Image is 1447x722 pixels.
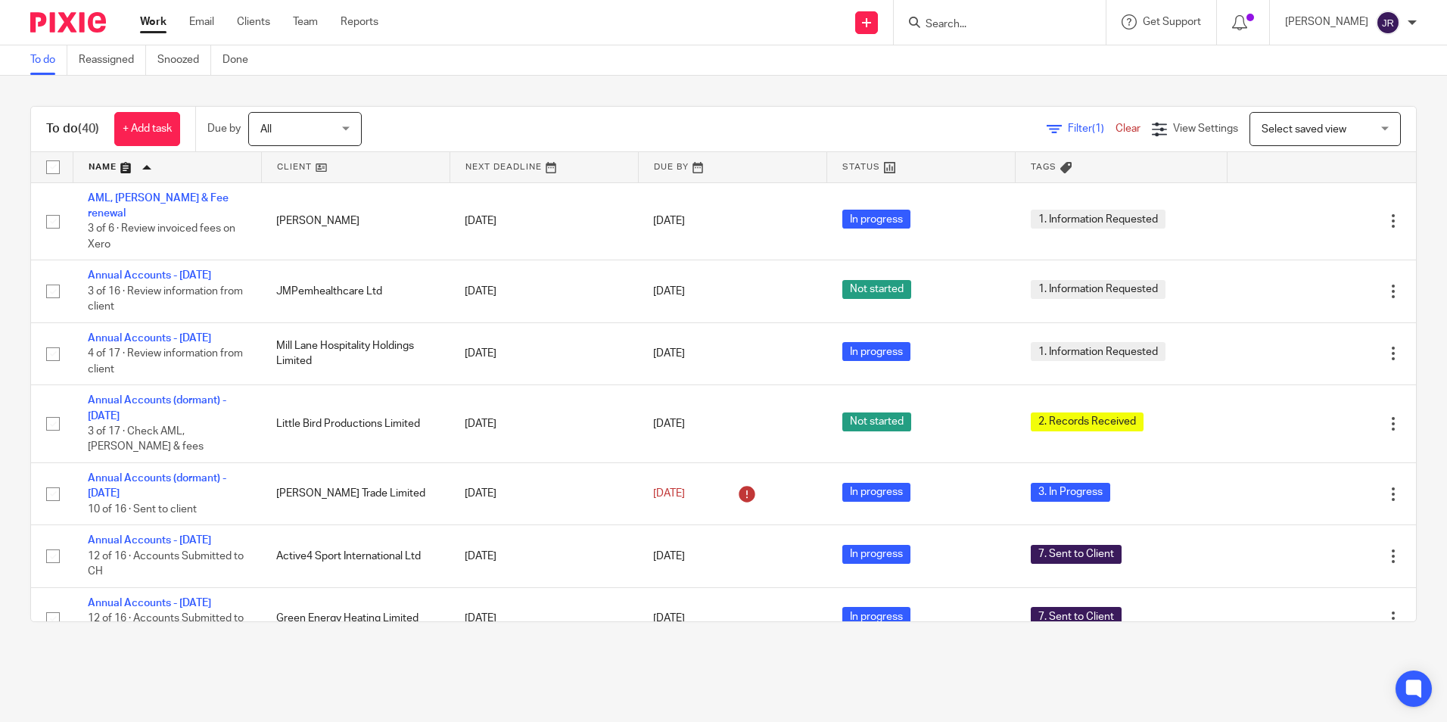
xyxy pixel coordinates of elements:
span: 7. Sent to Client [1031,607,1122,626]
td: [PERSON_NAME] [261,182,450,260]
span: 12 of 16 · Accounts Submitted to CH [88,613,244,640]
span: 12 of 16 · Accounts Submitted to CH [88,551,244,577]
a: + Add task [114,112,180,146]
td: [DATE] [450,385,638,463]
a: Team [293,14,318,30]
a: Annual Accounts (dormant) - [DATE] [88,473,226,499]
span: [DATE] [653,551,685,562]
a: Reports [341,14,378,30]
td: [DATE] [450,587,638,649]
span: Not started [842,412,911,431]
span: [DATE] [653,286,685,297]
span: [DATE] [653,419,685,429]
span: (40) [78,123,99,135]
a: Done [222,45,260,75]
a: Clear [1116,123,1140,134]
a: Annual Accounts - [DATE] [88,535,211,546]
span: [DATE] [653,488,685,499]
span: [DATE] [653,613,685,624]
input: Search [924,18,1060,32]
span: 3 of 6 · Review invoiced fees on Xero [88,223,235,250]
td: [DATE] [450,463,638,525]
td: Active4 Sport International Ltd [261,525,450,587]
span: Filter [1068,123,1116,134]
span: 3 of 17 · Check AML, [PERSON_NAME] & fees [88,426,204,453]
span: 4 of 17 · Review information from client [88,348,243,375]
td: [DATE] [450,260,638,322]
span: In progress [842,210,910,229]
span: In progress [842,607,910,626]
span: 3. In Progress [1031,483,1110,502]
img: svg%3E [1376,11,1400,35]
a: Clients [237,14,270,30]
a: Snoozed [157,45,211,75]
span: 1. Information Requested [1031,280,1165,299]
td: Green Energy Heating Limited [261,587,450,649]
td: [PERSON_NAME] Trade Limited [261,463,450,525]
td: Little Bird Productions Limited [261,385,450,463]
span: 1. Information Requested [1031,210,1165,229]
span: View Settings [1173,123,1238,134]
td: [DATE] [450,322,638,384]
span: Not started [842,280,911,299]
span: 7. Sent to Client [1031,545,1122,564]
span: 10 of 16 · Sent to client [88,504,197,515]
a: Work [140,14,166,30]
span: 1. Information Requested [1031,342,1165,361]
td: JMPemhealthcare Ltd [261,260,450,322]
span: 2. Records Received [1031,412,1144,431]
span: In progress [842,483,910,502]
span: Tags [1031,163,1056,171]
a: Annual Accounts (dormant) - [DATE] [88,395,226,421]
span: In progress [842,545,910,564]
span: [DATE] [653,348,685,359]
a: Reassigned [79,45,146,75]
p: Due by [207,121,241,136]
p: [PERSON_NAME] [1285,14,1368,30]
span: All [260,124,272,135]
td: [DATE] [450,182,638,260]
a: To do [30,45,67,75]
a: Annual Accounts - [DATE] [88,333,211,344]
a: Annual Accounts - [DATE] [88,270,211,281]
span: Select saved view [1262,124,1346,135]
span: Get Support [1143,17,1201,27]
a: Annual Accounts - [DATE] [88,598,211,608]
td: [DATE] [450,525,638,587]
img: Pixie [30,12,106,33]
h1: To do [46,121,99,137]
a: Email [189,14,214,30]
span: (1) [1092,123,1104,134]
a: AML, [PERSON_NAME] & Fee renewal [88,193,229,219]
span: [DATE] [653,216,685,226]
td: Mill Lane Hospitality Holdings Limited [261,322,450,384]
span: In progress [842,342,910,361]
span: 3 of 16 · Review information from client [88,286,243,313]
